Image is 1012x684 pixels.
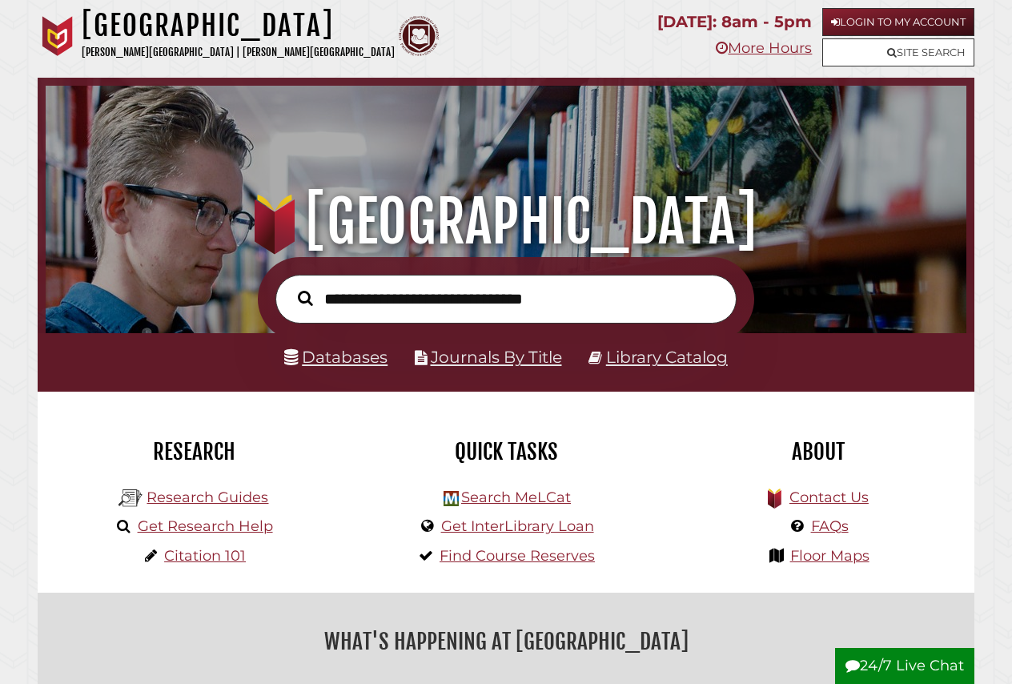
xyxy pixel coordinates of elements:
h2: Quick Tasks [362,438,650,465]
a: Journals By Title [431,347,562,367]
a: More Hours [716,39,812,57]
p: [DATE]: 8am - 5pm [657,8,812,36]
a: Library Catalog [606,347,728,367]
a: Site Search [822,38,974,66]
h1: [GEOGRAPHIC_DATA] [82,8,395,43]
p: [PERSON_NAME][GEOGRAPHIC_DATA] | [PERSON_NAME][GEOGRAPHIC_DATA] [82,43,395,62]
h1: [GEOGRAPHIC_DATA] [61,187,951,257]
img: Calvin University [38,16,78,56]
a: Contact Us [789,489,869,506]
a: Get Research Help [138,517,273,535]
a: Search MeLCat [461,489,571,506]
a: Floor Maps [790,547,869,565]
h2: About [674,438,962,465]
a: Citation 101 [164,547,246,565]
a: Databases [284,347,388,367]
h2: What's Happening at [GEOGRAPHIC_DATA] [50,623,962,660]
button: Search [290,287,321,310]
a: Research Guides [147,489,268,506]
a: Find Course Reserves [440,547,595,565]
a: Get InterLibrary Loan [441,517,594,535]
img: Hekman Library Logo [118,486,143,510]
h2: Research [50,438,338,465]
i: Search [298,290,313,306]
img: Calvin Theological Seminary [399,16,439,56]
a: FAQs [811,517,849,535]
a: Login to My Account [822,8,974,36]
img: Hekman Library Logo [444,491,459,506]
